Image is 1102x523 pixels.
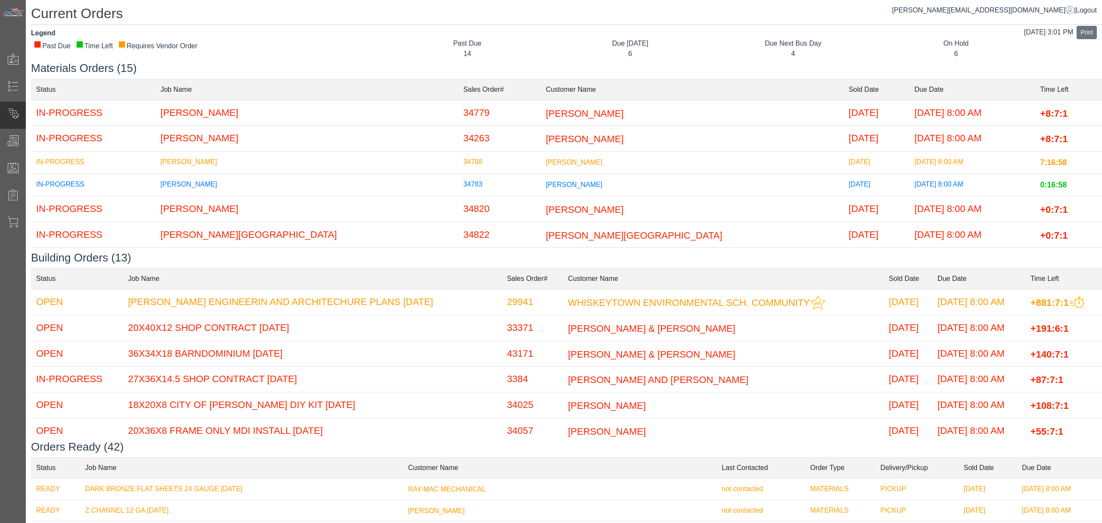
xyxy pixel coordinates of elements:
td: Customer Name [541,79,844,100]
span: 0:16:58 [1040,181,1067,189]
td: Due Date [1017,457,1102,478]
td: 34779 [458,100,541,126]
td: IN-PROGRESS [31,367,123,392]
div: Time Left [76,41,113,51]
td: PICKUP [875,500,958,521]
td: [DATE] [843,196,909,222]
td: Status [31,268,123,289]
span: +55:7:1 [1031,426,1063,436]
div: Past Due [392,38,542,49]
td: IN-PROGRESS [31,100,155,126]
td: [DATE] 8:00 AM [1017,478,1102,500]
td: [DATE] 8:00 AM [1017,500,1102,521]
span: [PERSON_NAME][EMAIL_ADDRESS][DOMAIN_NAME] [892,6,1074,14]
td: [PERSON_NAME] [155,174,458,196]
td: 34057 [502,418,563,444]
td: [DATE] 8:00 AM [909,248,1035,274]
span: [PERSON_NAME] [546,134,624,144]
td: [DATE] [958,478,1017,500]
span: +108:7:1 [1031,400,1069,411]
td: PICKUP [875,478,958,500]
td: [DATE] [843,151,909,174]
td: OPEN [31,341,123,367]
td: OPEN [31,392,123,418]
span: Logout [1076,6,1097,14]
span: [PERSON_NAME] AND [PERSON_NAME] [568,374,748,385]
td: OPEN [31,315,123,341]
td: IN-PROGRESS [31,196,155,222]
td: 29941 [502,289,563,315]
td: Order Type [805,457,875,478]
td: [PERSON_NAME] ENGINEERIN AND ARCHITECHURE PLANS [DATE] [123,289,501,315]
button: Print [1077,26,1097,39]
td: 34824 [458,248,541,274]
img: This order should be prioritized [1069,297,1084,308]
td: READY [31,478,80,500]
span: +87:7:1 [1031,374,1063,385]
td: OPEN [31,418,123,444]
div: Due [DATE] [555,38,705,49]
td: Sold Date [843,79,909,100]
td: [PERSON_NAME] [155,248,458,274]
td: Due Date [909,79,1035,100]
td: [DATE] [884,289,932,315]
td: [DATE] 8:00 AM [932,289,1025,315]
td: [DATE] 8:00 AM [909,174,1035,196]
td: [DATE] [884,367,932,392]
td: Customer Name [403,457,717,478]
div: 6 [881,49,1031,59]
td: Sold Date [884,268,932,289]
td: MATERIALS [805,500,875,521]
span: [PERSON_NAME][GEOGRAPHIC_DATA] [546,230,722,240]
td: 3384 [502,367,563,392]
td: not contacted [717,500,805,521]
td: 34025 [502,392,563,418]
td: 34822 [458,222,541,248]
span: +881:7:1 [1031,297,1069,308]
td: [DATE] [884,341,932,367]
div: ■ [34,41,41,47]
td: Z CHANNEL 12 GA [DATE] [80,500,403,521]
h3: Orders Ready (42) [31,440,1102,454]
span: +0:7:1 [1040,230,1068,240]
span: [DATE] 3:01 PM [1024,28,1073,36]
td: [PERSON_NAME] [155,100,458,126]
span: [PERSON_NAME] [546,159,603,166]
div: 4 [718,49,868,59]
h3: Materials Orders (15) [31,62,1102,75]
td: [DATE] [843,100,909,126]
strong: Legend [31,29,56,37]
td: 34788 [458,151,541,174]
span: [PERSON_NAME] [546,181,603,188]
td: 34820 [458,196,541,222]
span: [PERSON_NAME] [546,108,624,118]
td: Job Name [80,457,403,478]
span: [PERSON_NAME] [546,204,624,215]
td: Sales Order# [502,268,563,289]
td: [DATE] [843,248,909,274]
td: [PERSON_NAME] [155,126,458,152]
td: [DATE] [884,392,932,418]
td: 20X40X12 SHOP CONTRACT [DATE] [123,315,501,341]
td: [DATE] [958,500,1017,521]
td: IN-PROGRESS [31,126,155,152]
span: WHISKEYTOWN ENVIRONMENTAL SCH. COMMUNITY [568,297,810,308]
td: 34263 [458,126,541,152]
h3: Building Orders (13) [31,251,1102,265]
span: 7:16:58 [1040,158,1067,167]
td: 43171 [502,341,563,367]
td: Last Contacted [717,457,805,478]
td: [PERSON_NAME] [155,151,458,174]
div: ■ [118,41,126,47]
img: Metals Direct Inc Logo [3,8,24,17]
div: Past Due [34,41,71,51]
td: IN-PROGRESS [31,248,155,274]
td: [DATE] 8:00 AM [932,341,1025,367]
td: [DATE] [884,418,932,444]
span: +191:6:1 [1031,323,1069,334]
td: 18X20X8 CITY OF [PERSON_NAME] DIY KIT [DATE] [123,392,501,418]
div: On Hold [881,38,1031,49]
td: IN-PROGRESS [31,174,155,196]
td: Status [31,457,80,478]
div: 14 [392,49,542,59]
